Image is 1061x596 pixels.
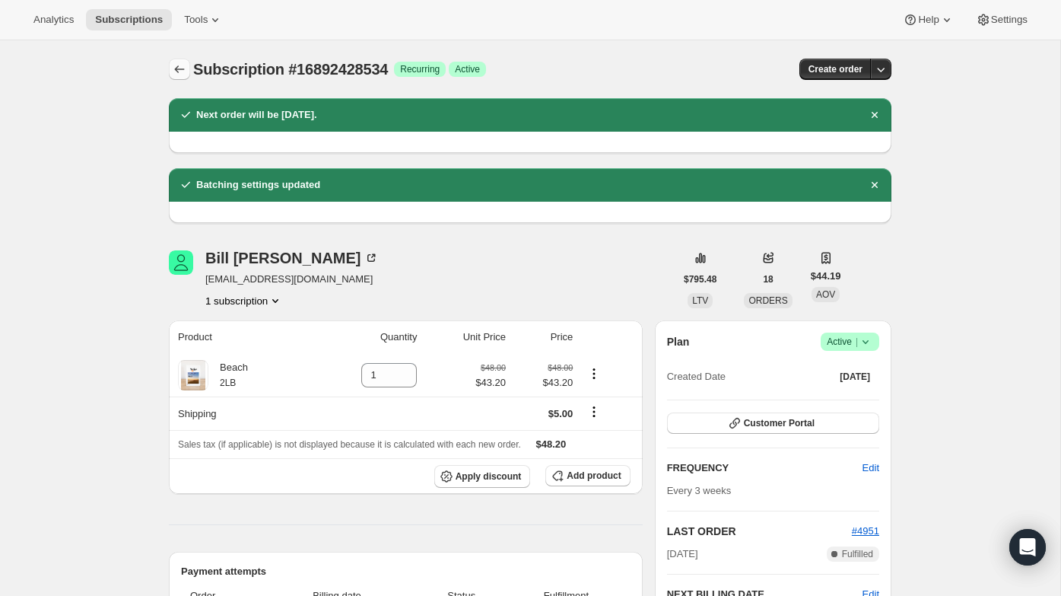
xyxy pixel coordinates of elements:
span: Analytics [33,14,74,26]
span: Add product [567,470,621,482]
th: Product [169,320,311,354]
span: Bill Wells [169,250,193,275]
button: Settings [967,9,1037,30]
span: Help [918,14,939,26]
span: AOV [816,289,835,300]
button: Shipping actions [582,403,606,420]
h2: Plan [667,334,690,349]
th: Price [510,320,577,354]
span: Subscription #16892428534 [193,61,388,78]
span: Subscriptions [95,14,163,26]
span: Active [455,63,480,75]
h2: FREQUENCY [667,461,862,476]
span: Sales tax (if applicable) is not displayed because it is calculated with each new order. [178,439,521,450]
span: Fulfilled [842,548,873,560]
span: Tools [184,14,208,26]
button: Add product [545,465,630,486]
button: Apply discount [434,465,531,488]
h2: Payment attempts [181,564,631,579]
span: LTV [692,295,708,306]
span: | [856,336,858,348]
div: Beach [208,360,248,390]
span: Created Date [667,369,726,384]
button: Tools [175,9,232,30]
th: Quantity [311,320,421,354]
span: $44.19 [811,269,841,284]
span: Edit [862,461,879,476]
span: 18 [763,273,773,285]
div: Open Intercom Messenger [1009,529,1046,566]
span: [DATE] [840,371,870,383]
span: Create order [808,63,862,75]
h2: Next order will be [DATE]. [196,107,317,123]
span: Customer Portal [744,417,815,429]
button: Dismiss notification [864,104,885,126]
button: Subscriptions [86,9,172,30]
button: Dismiss notification [864,174,885,196]
button: [DATE] [831,366,879,387]
span: Apply discount [456,470,522,483]
small: $48.00 [548,363,573,372]
button: Analytics [24,9,83,30]
span: [DATE] [667,547,698,562]
span: $48.20 [536,438,567,450]
span: Active [827,334,873,349]
th: Unit Price [421,320,510,354]
small: 2LB [220,378,236,388]
button: 18 [754,269,782,290]
span: $795.48 [684,273,716,285]
button: Customer Portal [667,413,879,434]
span: [EMAIL_ADDRESS][DOMAIN_NAME] [205,272,379,287]
h2: Batching settings updated [196,177,320,193]
small: $48.00 [481,363,506,372]
span: $43.20 [475,375,506,390]
button: Product actions [582,365,606,382]
span: Every 3 weeks [667,485,732,496]
th: Shipping [169,397,311,430]
span: Recurring [400,63,440,75]
h2: LAST ORDER [667,524,852,539]
button: $795.48 [675,269,726,290]
button: Subscriptions [169,59,190,80]
button: #4951 [852,524,879,539]
span: ORDERS [748,295,787,306]
button: Product actions [205,293,283,308]
span: $5.00 [548,408,573,419]
div: Bill [PERSON_NAME] [205,250,379,266]
button: Create order [799,59,872,80]
span: Settings [991,14,1028,26]
button: Edit [853,456,888,480]
button: Help [894,9,963,30]
span: $43.20 [515,375,573,390]
a: #4951 [852,525,879,537]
